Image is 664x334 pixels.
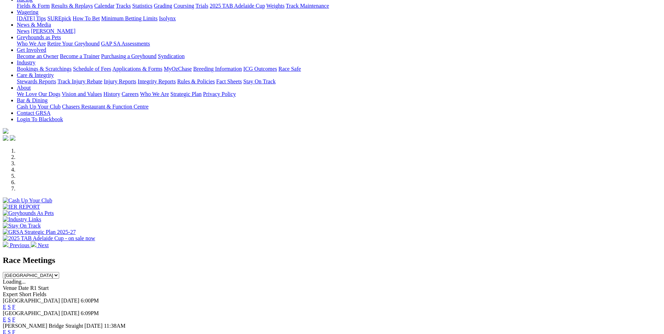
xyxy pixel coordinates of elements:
[3,304,6,310] a: E
[17,15,46,21] a: [DATE] Tips
[101,41,150,47] a: GAP SA Assessments
[8,316,11,322] a: S
[3,242,31,248] a: Previous
[17,22,51,28] a: News & Media
[243,66,277,72] a: ICG Outcomes
[8,304,11,310] a: S
[61,310,79,316] span: [DATE]
[38,242,49,248] span: Next
[3,279,26,285] span: Loading...
[17,53,661,60] div: Get Involved
[3,229,76,235] img: GRSA Strategic Plan 2025-27
[170,91,202,97] a: Strategic Plan
[17,9,39,15] a: Wagering
[62,91,102,97] a: Vision and Values
[81,310,99,316] span: 6:09PM
[17,28,661,34] div: News & Media
[61,298,79,304] span: [DATE]
[17,53,58,59] a: Become an Owner
[17,78,56,84] a: Stewards Reports
[31,242,36,247] img: chevron-right-pager-white.svg
[116,3,131,9] a: Tracks
[57,78,102,84] a: Track Injury Rebate
[47,41,100,47] a: Retire Your Greyhound
[47,15,71,21] a: SUREpick
[17,47,46,53] a: Get Involved
[17,41,46,47] a: Who We Are
[94,3,114,9] a: Calendar
[30,285,49,291] span: R1 Start
[101,53,156,59] a: Purchasing a Greyhound
[164,66,192,72] a: MyOzChase
[10,242,29,248] span: Previous
[17,34,61,40] a: Greyhounds as Pets
[17,116,63,122] a: Login To Blackbook
[203,91,236,97] a: Privacy Policy
[195,3,208,9] a: Trials
[278,66,301,72] a: Race Safe
[3,135,8,141] img: facebook.svg
[10,135,15,141] img: twitter.svg
[101,15,158,21] a: Minimum Betting Limits
[138,78,176,84] a: Integrity Reports
[51,3,93,9] a: Results & Replays
[17,110,50,116] a: Contact GRSA
[177,78,215,84] a: Rules & Policies
[17,15,661,22] div: Wagering
[132,3,153,9] a: Statistics
[31,242,49,248] a: Next
[73,66,111,72] a: Schedule of Fees
[17,41,661,47] div: Greyhounds as Pets
[17,104,61,110] a: Cash Up Your Club
[17,97,48,103] a: Bar & Dining
[33,291,46,297] span: Fields
[19,291,32,297] span: Short
[140,91,169,97] a: Who We Are
[18,285,29,291] span: Date
[17,28,29,34] a: News
[3,197,52,204] img: Cash Up Your Club
[17,85,31,91] a: About
[17,66,71,72] a: Bookings & Scratchings
[3,316,6,322] a: E
[103,91,120,97] a: History
[3,242,8,247] img: chevron-left-pager-white.svg
[84,323,103,329] span: [DATE]
[17,104,661,110] div: Bar & Dining
[3,216,41,223] img: Industry Links
[17,3,661,9] div: Racing
[158,53,184,59] a: Syndication
[3,323,83,329] span: [PERSON_NAME] Bridge Straight
[112,66,162,72] a: Applications & Forms
[12,316,15,322] a: F
[12,304,15,310] a: F
[243,78,275,84] a: Stay On Track
[31,28,75,34] a: [PERSON_NAME]
[3,291,18,297] span: Expert
[104,78,136,84] a: Injury Reports
[266,3,285,9] a: Weights
[3,210,54,216] img: Greyhounds As Pets
[62,104,148,110] a: Chasers Restaurant & Function Centre
[60,53,100,59] a: Become a Trainer
[174,3,194,9] a: Coursing
[3,310,60,316] span: [GEOGRAPHIC_DATA]
[17,91,60,97] a: We Love Our Dogs
[159,15,176,21] a: Isolynx
[3,223,41,229] img: Stay On Track
[17,78,661,85] div: Care & Integrity
[104,323,126,329] span: 11:38AM
[17,91,661,97] div: About
[81,298,99,304] span: 6:00PM
[210,3,265,9] a: 2025 TAB Adelaide Cup
[17,66,661,72] div: Industry
[3,128,8,134] img: logo-grsa-white.png
[193,66,242,72] a: Breeding Information
[3,235,95,242] img: 2025 TAB Adelaide Cup - on sale now
[216,78,242,84] a: Fact Sheets
[73,15,100,21] a: How To Bet
[3,298,60,304] span: [GEOGRAPHIC_DATA]
[154,3,172,9] a: Grading
[121,91,139,97] a: Careers
[3,285,17,291] span: Venue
